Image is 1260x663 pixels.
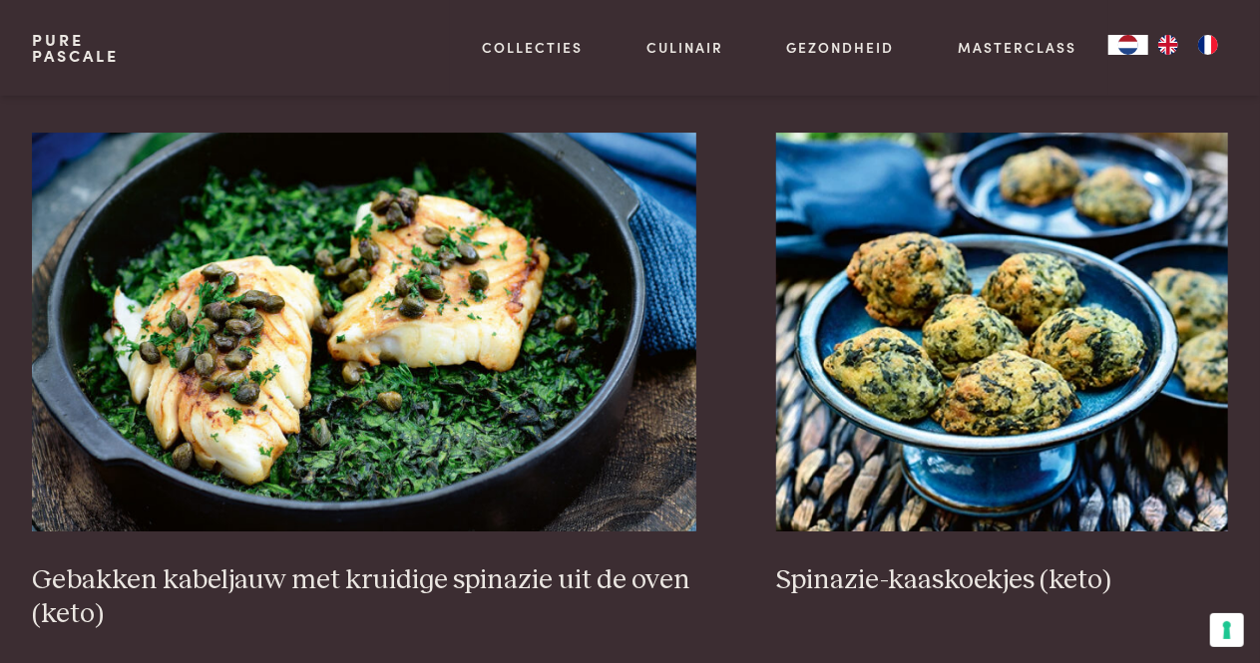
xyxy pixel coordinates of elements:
[787,37,895,58] a: Gezondheid
[1210,613,1244,647] button: Uw voorkeuren voor toestemming voor trackingtechnologieën
[32,563,696,632] h3: Gebakken kabeljauw met kruidige spinazie uit de oven (keto)
[1188,35,1228,55] a: FR
[1148,35,1228,55] ul: Language list
[646,37,723,58] a: Culinair
[1148,35,1188,55] a: EN
[776,563,1228,598] h3: Spinazie-kaaskoekjes (keto)
[32,133,696,632] a: Gebakken kabeljauw met kruidige spinazie uit de oven (keto) Gebakken kabeljauw met kruidige spina...
[1108,35,1228,55] aside: Language selected: Nederlands
[776,133,1228,531] img: Spinazie-kaaskoekjes (keto)
[32,133,696,531] img: Gebakken kabeljauw met kruidige spinazie uit de oven (keto)
[1108,35,1148,55] div: Language
[776,133,1228,597] a: Spinazie-kaaskoekjes (keto) Spinazie-kaaskoekjes (keto)
[32,32,119,64] a: PurePascale
[482,37,583,58] a: Collecties
[1108,35,1148,55] a: NL
[958,37,1076,58] a: Masterclass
